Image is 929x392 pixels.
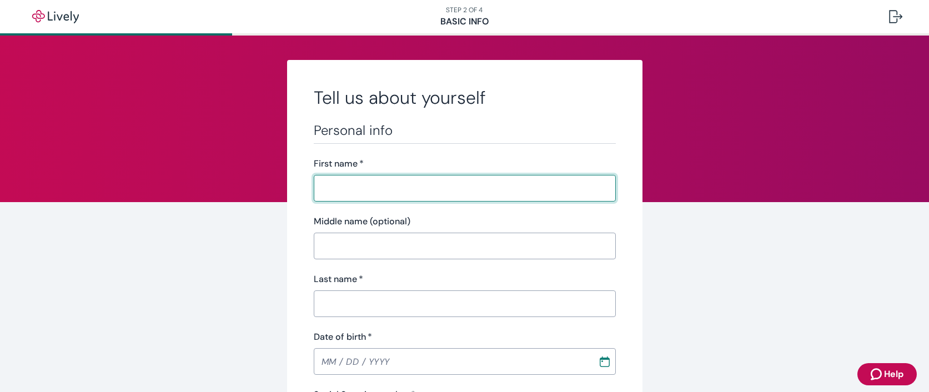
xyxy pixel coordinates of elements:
button: Zendesk support iconHelp [857,363,917,385]
h3: Personal info [314,122,616,139]
svg: Calendar [599,356,610,367]
h2: Tell us about yourself [314,87,616,109]
input: MM / DD / YYYY [314,350,590,373]
label: Middle name (optional) [314,215,410,228]
label: First name [314,157,364,170]
svg: Zendesk support icon [871,368,884,381]
button: Log out [880,3,911,30]
img: Lively [24,10,87,23]
label: Date of birth [314,330,372,344]
span: Help [884,368,903,381]
label: Last name [314,273,363,286]
button: Choose date [595,351,615,371]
